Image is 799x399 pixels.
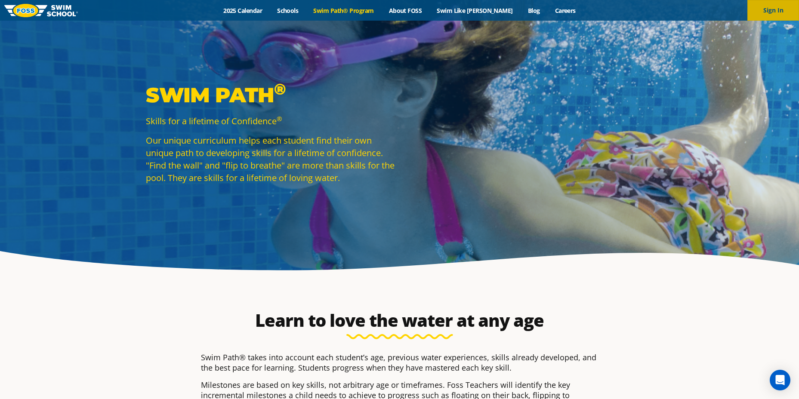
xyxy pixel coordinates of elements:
[770,370,790,390] div: Open Intercom Messenger
[216,6,270,15] a: 2025 Calendar
[429,6,521,15] a: Swim Like [PERSON_NAME]
[146,82,395,108] p: Swim Path
[146,115,395,127] p: Skills for a lifetime of Confidence
[381,6,429,15] a: About FOSS
[201,352,598,373] p: Swim Path® takes into account each student’s age, previous water experiences, skills already deve...
[277,114,282,123] sup: ®
[274,80,286,98] sup: ®
[270,6,306,15] a: Schools
[520,6,547,15] a: Blog
[4,4,78,17] img: FOSS Swim School Logo
[197,310,603,331] h2: Learn to love the water at any age
[146,134,395,184] p: Our unique curriculum helps each student find their own unique path to developing skills for a li...
[547,6,583,15] a: Careers
[306,6,381,15] a: Swim Path® Program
